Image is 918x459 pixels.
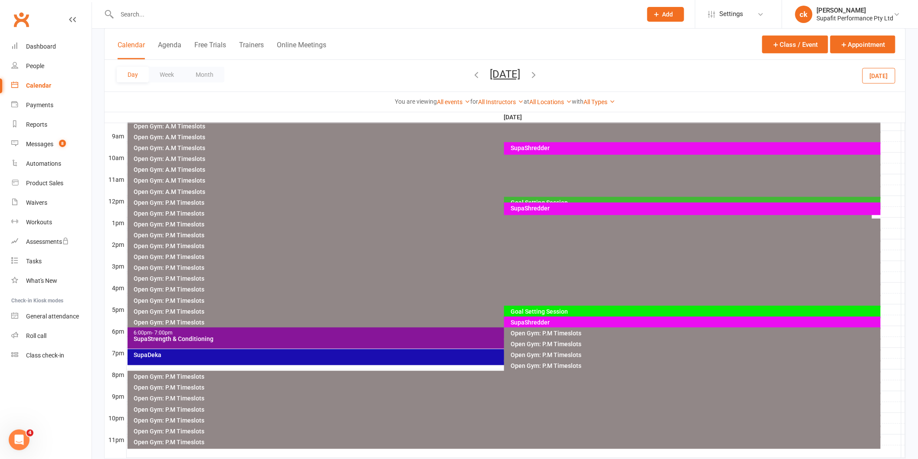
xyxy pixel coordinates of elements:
[134,352,871,358] div: SupaDeka
[762,36,828,53] button: Class / Event
[662,11,673,18] span: Add
[105,131,126,141] th: 9am
[134,167,879,173] div: Open Gym: A.M Timeslots
[105,326,126,337] th: 6pm
[510,308,879,315] div: Goal Setting Session
[134,395,879,401] div: Open Gym: P.M Timeslots
[134,254,879,260] div: Open Gym: P.M Timeslots
[134,428,879,434] div: Open Gym: P.M Timeslots
[134,374,879,380] div: Open Gym: P.M Timeslots
[26,352,64,359] div: Class check-in
[134,221,879,227] div: Open Gym: P.M Timeslots
[105,261,126,272] th: 3pm
[26,332,46,339] div: Roll call
[26,43,56,50] div: Dashboard
[490,68,520,80] button: [DATE]
[524,98,529,105] strong: at
[9,429,30,450] iframe: Intercom live chat
[529,98,572,105] a: All Locations
[59,140,66,147] span: 8
[437,98,470,105] a: All events
[134,189,879,195] div: Open Gym: A.M Timeslots
[134,243,879,249] div: Open Gym: P.M Timeslots
[817,14,894,22] div: Supafit Performance Pty Ltd
[105,196,126,207] th: 12pm
[26,429,33,436] span: 4
[185,67,224,82] button: Month
[105,304,126,315] th: 5pm
[11,213,92,232] a: Workouts
[105,152,126,163] th: 10am
[10,9,32,30] a: Clubworx
[26,141,53,148] div: Messages
[134,330,871,336] div: 6:00pm
[134,177,879,184] div: Open Gym: A.M Timeslots
[134,439,879,445] div: Open Gym: P.M Timeslots
[470,98,478,105] strong: for
[584,98,615,105] a: All Types
[510,341,879,347] div: Open Gym: P.M Timeslots
[149,67,185,82] button: Week
[510,330,879,336] div: Open Gym: P.M Timeslots
[11,37,92,56] a: Dashboard
[478,98,524,105] a: All Instructors
[134,298,879,304] div: Open Gym: P.M Timeslots
[11,326,92,346] a: Roll call
[26,102,53,108] div: Payments
[26,277,57,284] div: What's New
[134,156,879,162] div: Open Gym: A.M Timeslots
[105,282,126,293] th: 4pm
[572,98,584,105] strong: with
[11,193,92,213] a: Waivers
[795,6,813,23] div: ck
[862,68,895,83] button: [DATE]
[11,56,92,76] a: People
[105,391,126,402] th: 9pm
[105,369,126,380] th: 8pm
[11,271,92,291] a: What's New
[105,413,126,423] th: 10pm
[134,134,879,140] div: Open Gym: A.M Timeslots
[134,407,879,413] div: Open Gym: P.M Timeslots
[239,41,264,59] button: Trainers
[194,41,226,59] button: Free Trials
[134,417,879,423] div: Open Gym: P.M Timeslots
[105,217,126,228] th: 1pm
[26,82,51,89] div: Calendar
[105,239,126,250] th: 2pm
[134,232,879,238] div: Open Gym: P.M Timeslots
[647,7,684,22] button: Add
[510,200,879,206] div: Goal Setting Session
[11,346,92,365] a: Class kiosk mode
[152,330,173,336] span: - 7:00pm
[830,36,895,53] button: Appointment
[510,205,879,211] div: SupaShredder
[11,76,92,95] a: Calendar
[117,67,149,82] button: Day
[11,154,92,174] a: Automations
[510,363,879,369] div: Open Gym: P.M Timeslots
[11,252,92,271] a: Tasks
[134,123,879,129] div: Open Gym: A.M Timeslots
[134,308,871,315] div: Open Gym: P.M Timeslots
[134,384,879,390] div: Open Gym: P.M Timeslots
[510,319,879,325] div: SupaShredder
[134,336,871,342] div: SupaStrength & Conditioning
[105,434,126,445] th: 11pm
[11,134,92,154] a: Messages 8
[134,286,879,292] div: Open Gym: P.M Timeslots
[26,313,79,320] div: General attendance
[26,121,47,128] div: Reports
[105,348,126,358] th: 7pm
[118,41,145,59] button: Calendar
[126,112,902,123] th: [DATE]
[11,307,92,326] a: General attendance kiosk mode
[26,258,42,265] div: Tasks
[26,238,69,245] div: Assessments
[277,41,326,59] button: Online Meetings
[720,4,744,24] span: Settings
[26,199,47,206] div: Waivers
[134,200,871,206] div: Open Gym: P.M Timeslots
[26,219,52,226] div: Workouts
[510,145,879,151] div: SupaShredder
